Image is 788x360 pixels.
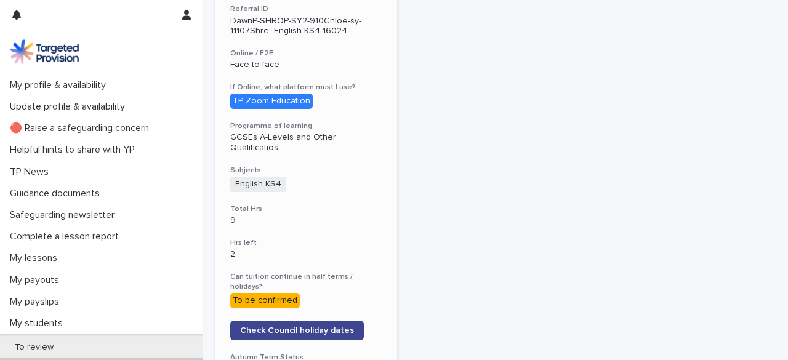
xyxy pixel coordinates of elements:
[5,101,135,113] p: Update profile & availability
[230,166,382,175] h3: Subjects
[5,122,159,134] p: 🔴 Raise a safeguarding concern
[230,49,382,58] h3: Online / F2F
[230,60,382,70] p: Face to face
[230,204,382,214] h3: Total Hrs
[230,215,382,226] p: 9
[5,318,73,329] p: My students
[240,326,354,335] span: Check Council holiday dates
[230,82,382,92] h3: If Online, what platform must I use?
[230,321,364,340] a: Check Council holiday dates
[5,166,58,178] p: TP News
[5,274,69,286] p: My payouts
[5,296,69,308] p: My payslips
[5,188,110,199] p: Guidance documents
[230,238,382,248] h3: Hrs left
[5,209,124,221] p: Safeguarding newsletter
[230,132,382,153] p: GCSEs A-Levels and Other Qualificatios
[5,342,63,353] p: To review
[5,79,116,91] p: My profile & availability
[230,121,382,131] h3: Programme of learning
[230,249,382,260] p: 2
[10,39,79,64] img: M5nRWzHhSzIhMunXDL62
[5,231,129,242] p: Complete a lesson report
[5,252,67,264] p: My lessons
[230,16,382,37] p: DawnP-SHROP-SY2-910Chloe-sy-11107Shre--English KS4-16024
[230,293,300,308] div: To be confirmed
[5,144,145,156] p: Helpful hints to share with YP
[230,4,382,14] h3: Referral ID
[230,94,313,109] div: TP Zoom Education
[230,272,382,292] h3: Can tuition continue in half terms / holidays?
[230,177,286,192] span: English KS4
